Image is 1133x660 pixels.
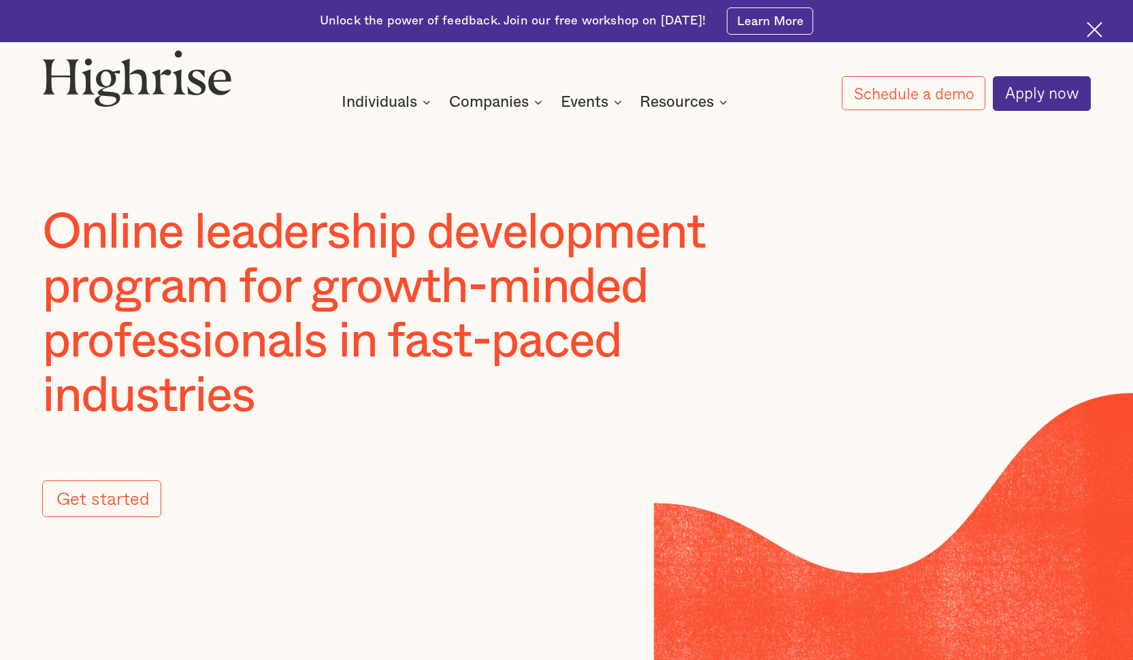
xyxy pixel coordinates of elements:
[42,205,807,424] h1: Online leadership development program for growth-minded professionals in fast-paced industries
[320,13,706,30] div: Unlock the power of feedback. Join our free workshop on [DATE]!
[449,94,529,110] div: Companies
[842,76,986,110] a: Schedule a demo
[727,7,813,35] a: Learn More
[640,94,732,110] div: Resources
[993,76,1091,111] a: Apply now
[42,50,231,107] img: Highrise logo
[342,94,435,110] div: Individuals
[1087,22,1102,37] img: Cross icon
[449,94,546,110] div: Companies
[342,94,417,110] div: Individuals
[561,94,608,110] div: Events
[42,480,161,518] a: Get started
[561,94,626,110] div: Events
[640,94,714,110] div: Resources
